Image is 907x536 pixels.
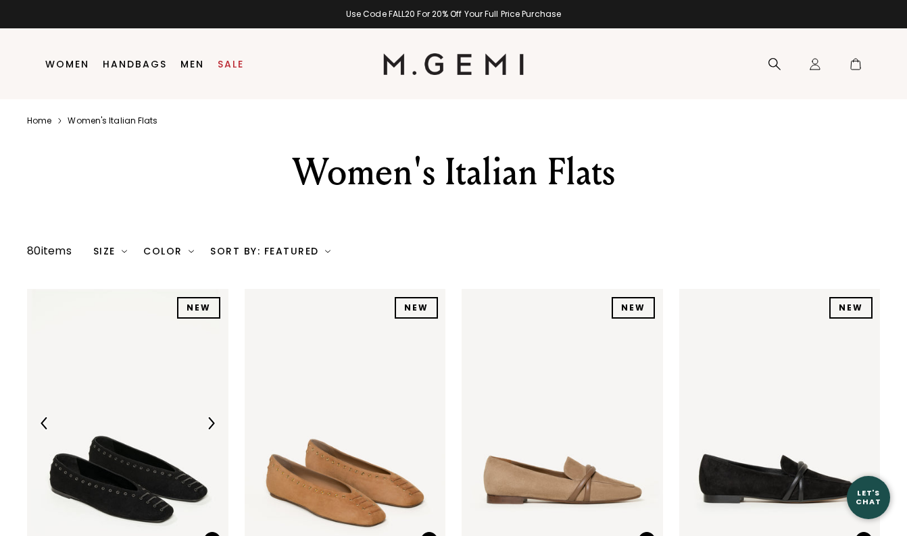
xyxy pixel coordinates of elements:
div: 80 items [27,243,72,259]
a: Men [180,59,204,70]
div: NEW [395,297,438,319]
img: chevron-down.svg [325,248,330,254]
img: Next Arrow [205,417,217,429]
img: Previous Arrow [39,417,51,429]
img: M.Gemi [383,53,524,75]
a: Women [45,59,89,70]
img: chevron-down.svg [122,248,127,254]
div: NEW [829,297,873,319]
div: Sort By: Featured [210,246,330,257]
div: Size [93,246,128,257]
a: Women's italian flats [68,115,157,126]
a: Sale [218,59,244,70]
div: Let's Chat [847,489,890,506]
div: Color [143,246,194,257]
div: NEW [612,297,655,319]
a: Home [27,115,51,126]
a: Handbags [103,59,167,70]
div: Women's Italian Flats [203,148,704,196]
img: chevron-down.svg [189,248,194,254]
div: NEW [177,297,220,319]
